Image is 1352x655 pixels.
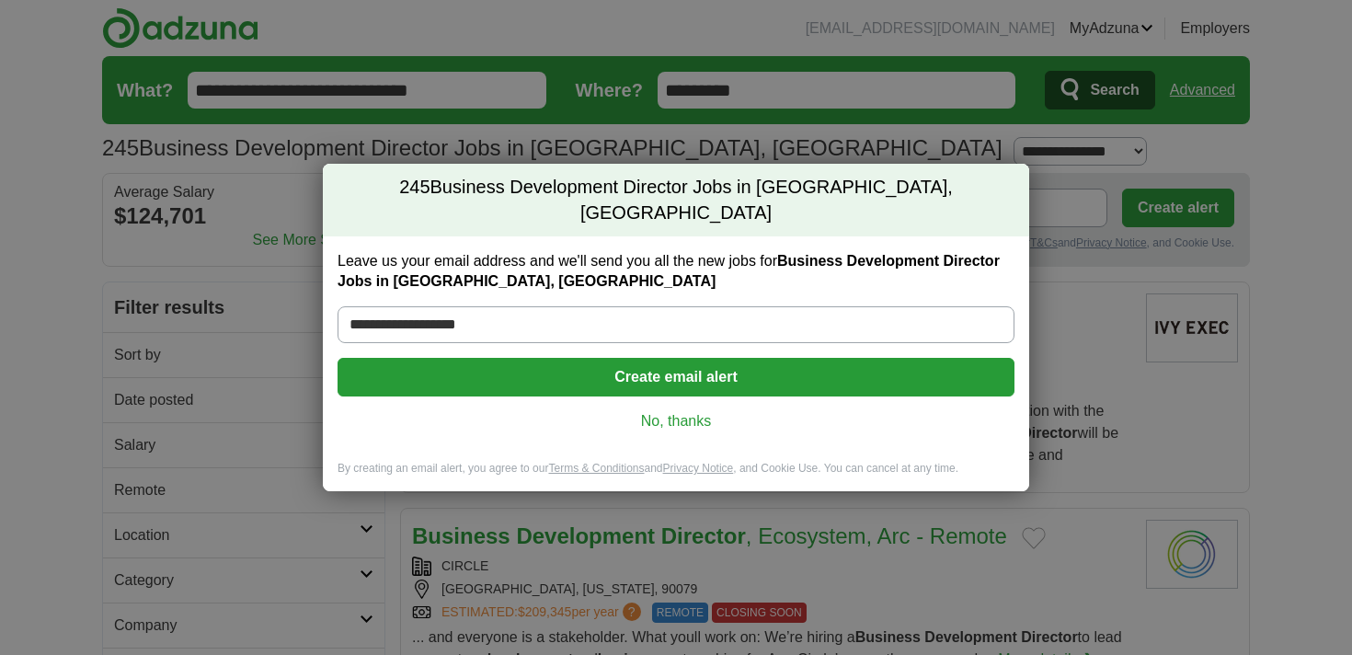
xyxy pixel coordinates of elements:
[352,411,1000,431] a: No, thanks
[663,462,734,475] a: Privacy Notice
[323,164,1029,236] h2: Business Development Director Jobs in [GEOGRAPHIC_DATA], [GEOGRAPHIC_DATA]
[399,175,430,201] span: 245
[323,461,1029,491] div: By creating an email alert, you agree to our and , and Cookie Use. You can cancel at any time.
[338,358,1014,396] button: Create email alert
[548,462,644,475] a: Terms & Conditions
[338,251,1014,292] label: Leave us your email address and we'll send you all the new jobs for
